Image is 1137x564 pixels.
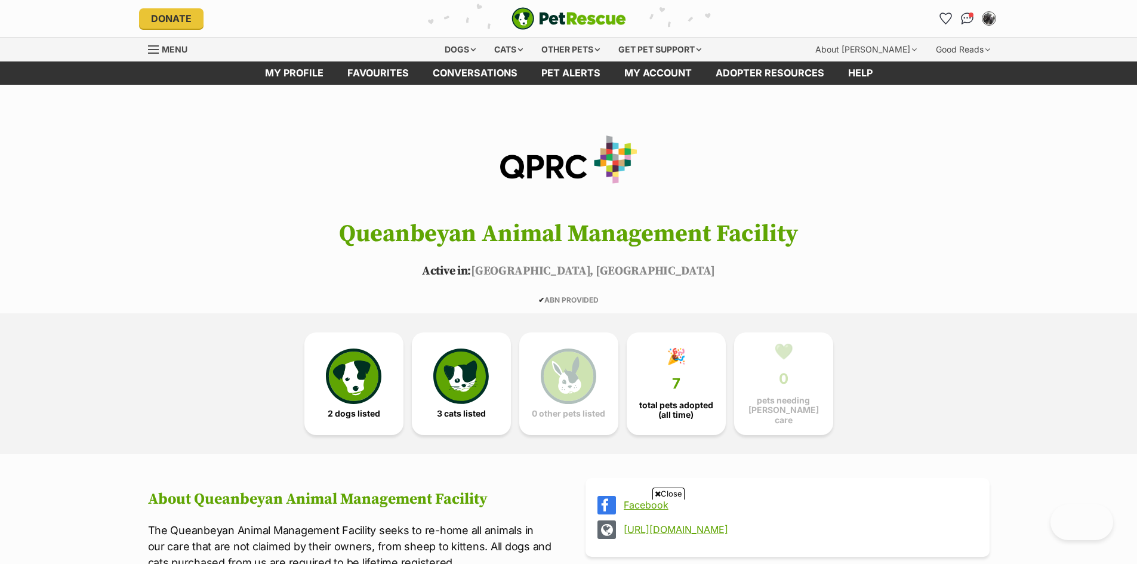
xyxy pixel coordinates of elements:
a: My account [612,61,704,85]
iframe: Advertisement [279,504,858,558]
a: Pet alerts [529,61,612,85]
span: Active in: [422,264,471,279]
a: My profile [253,61,335,85]
a: Adopter resources [704,61,836,85]
a: Favourites [335,61,421,85]
a: 🎉 7 total pets adopted (all time) [627,332,726,435]
button: My account [979,9,999,28]
span: total pets adopted (all time) [637,400,716,420]
img: chat-41dd97257d64d25036548639549fe6c8038ab92f7586957e7f3b1b290dea8141.svg [961,13,973,24]
div: 💚 [774,343,793,360]
div: Get pet support [610,38,710,61]
a: 💚 0 pets needing [PERSON_NAME] care [734,332,833,435]
icon: ✔ [538,295,544,304]
h2: About Queanbeyan Animal Management Facility [148,491,552,508]
a: Favourites [936,9,956,28]
div: Other pets [533,38,608,61]
img: bunny-icon-b786713a4a21a2fe6d13e954f4cb29d131f1b31f8a74b52ca2c6d2999bc34bbe.svg [541,349,596,403]
a: PetRescue [512,7,626,30]
div: Good Reads [928,38,999,61]
span: 0 [779,371,788,387]
span: Close [652,488,685,500]
div: About [PERSON_NAME] [807,38,925,61]
span: 3 cats listed [437,409,486,418]
img: Queanbeyan Animal Management Facility [500,109,636,210]
a: 0 other pets listed [519,332,618,435]
a: Conversations [958,9,977,28]
a: Help [836,61,885,85]
ul: Account quick links [936,9,999,28]
iframe: Help Scout Beacon - Open [1050,504,1113,540]
p: [GEOGRAPHIC_DATA], [GEOGRAPHIC_DATA] [130,263,1007,281]
span: Menu [162,44,187,54]
span: 2 dogs listed [328,409,380,418]
span: ABN PROVIDED [538,295,599,304]
a: 3 cats listed [412,332,511,435]
a: Donate [139,8,204,29]
span: 0 other pets listed [532,409,605,418]
img: Kate Stockwell profile pic [983,13,995,24]
a: 2 dogs listed [304,332,403,435]
img: logo-e224e6f780fb5917bec1dbf3a21bbac754714ae5b6737aabdf751b685950b380.svg [512,7,626,30]
a: Menu [148,38,196,59]
div: Dogs [436,38,484,61]
h1: Queanbeyan Animal Management Facility [130,221,1007,247]
img: cat-icon-068c71abf8fe30c970a85cd354bc8e23425d12f6e8612795f06af48be43a487a.svg [433,349,488,403]
img: petrescue-icon-eee76f85a60ef55c4a1927667547b313a7c0e82042636edf73dce9c88f694885.svg [326,349,381,403]
div: 🎉 [667,347,686,365]
span: 7 [672,375,680,392]
a: conversations [421,61,529,85]
span: pets needing [PERSON_NAME] care [744,396,823,424]
div: Cats [486,38,531,61]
